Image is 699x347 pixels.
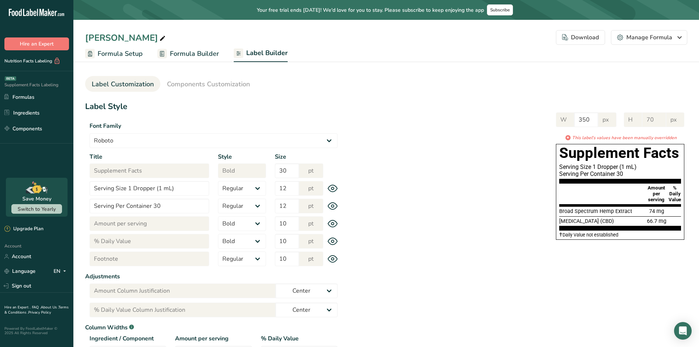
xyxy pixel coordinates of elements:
h1: Supplement Facts [559,144,681,162]
div: Download [562,33,599,42]
span: 66.7 mg [647,218,666,224]
a: Language [4,265,36,278]
i: This label's values have been manually overridden [572,134,677,141]
h1: Label Style [85,101,342,113]
span: Amount per serving [648,185,665,202]
div: Upgrade Plan [4,225,43,233]
a: Formula Builder [157,46,219,62]
input: 12 [275,199,299,213]
label: Style [218,152,266,161]
a: About Us . [41,305,58,310]
input: 30 [275,163,299,178]
label: Column Widths [85,323,342,332]
div: Manage Formula [617,33,681,42]
button: Hire an Expert [4,37,69,50]
span: Label Customization [92,79,154,89]
span: Label Builder [246,48,288,58]
span: Your free trial ends [DATE]! We'd love for you to stay. Please subscribe to keep enjoying the app [257,6,484,14]
input: 10 [275,234,299,249]
div: Save Money [22,195,51,203]
div: Open Intercom Messenger [674,322,692,340]
div: Serving Per Container 30 [559,170,681,177]
span: % Daily Value [669,185,681,202]
span: Subscribe [490,7,510,13]
a: Formula Setup [85,46,143,62]
span: Broad Spectrum Hemp Extract [559,208,632,214]
label: % Daily Value [261,334,338,343]
a: Hire an Expert . [4,305,30,310]
section: Daily Value not established [559,231,681,239]
input: 12 [275,181,299,196]
button: Subscribe [487,4,513,15]
label: Amount per serving [175,334,252,343]
span: † [559,231,563,238]
a: Terms & Conditions . [4,305,69,315]
span: 74 mg [649,208,664,214]
a: Privacy Policy [28,310,51,315]
div: Powered By FoodLabelMaker © 2025 All Rights Reserved [4,326,69,335]
input: 10 [275,252,299,266]
span: Switch to Yearly [18,206,56,213]
label: Adjustments [85,272,342,281]
button: Manage Formula [611,30,687,45]
span: [MEDICAL_DATA] (CBD) [559,218,614,224]
label: Size [275,152,323,161]
span: Formula Setup [98,49,143,59]
div: Serving Size 1 Dropper (1 mL) [559,163,681,170]
button: Download [556,30,605,45]
input: Serving Per Container 30 [90,199,209,213]
span: Components Customization [167,79,250,89]
input: 10 [275,216,299,231]
div: BETA [5,76,16,81]
label: Ingredient / Component [90,334,166,343]
a: FAQ . [32,305,41,310]
div: [PERSON_NAME] [85,31,167,44]
span: Formula Builder [170,49,219,59]
label: Font Family [90,122,338,130]
input: Serving Size 1 Dropper (1 mL) [90,181,209,196]
button: Switch to Yearly [11,204,62,214]
a: Label Builder [234,45,288,62]
div: EN [54,267,69,276]
label: Title [90,152,209,161]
